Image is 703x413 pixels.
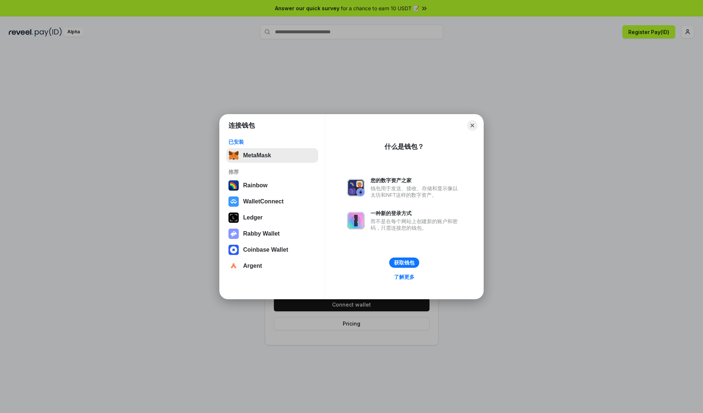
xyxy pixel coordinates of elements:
[226,148,318,163] button: MetaMask
[226,178,318,193] button: Rainbow
[371,218,461,231] div: 而不是在每个网站上创建新的账户和密码，只需连接您的钱包。
[226,194,318,209] button: WalletConnect
[467,120,477,131] button: Close
[228,245,239,255] img: svg+xml,%3Csvg%20width%3D%2228%22%20height%3D%2228%22%20viewBox%3D%220%200%2028%2028%22%20fill%3D...
[228,150,239,161] img: svg+xml,%3Csvg%20fill%3D%22none%22%20height%3D%2233%22%20viewBox%3D%220%200%2035%2033%22%20width%...
[243,198,284,205] div: WalletConnect
[394,274,414,280] div: 了解更多
[243,263,262,269] div: Argent
[228,229,239,239] img: svg+xml,%3Csvg%20xmlns%3D%22http%3A%2F%2Fwww.w3.org%2F2000%2Fsvg%22%20fill%3D%22none%22%20viewBox...
[226,259,318,273] button: Argent
[228,196,239,207] img: svg+xml,%3Csvg%20width%3D%2228%22%20height%3D%2228%22%20viewBox%3D%220%200%2028%2028%22%20fill%3D...
[228,121,255,130] h1: 连接钱包
[371,210,461,217] div: 一种新的登录方式
[226,243,318,257] button: Coinbase Wallet
[228,213,239,223] img: svg+xml,%3Csvg%20xmlns%3D%22http%3A%2F%2Fwww.w3.org%2F2000%2Fsvg%22%20width%3D%2228%22%20height%3...
[243,152,271,159] div: MetaMask
[226,226,318,241] button: Rabby Wallet
[384,142,424,151] div: 什么是钱包？
[243,247,288,253] div: Coinbase Wallet
[347,179,365,196] img: svg+xml,%3Csvg%20xmlns%3D%22http%3A%2F%2Fwww.w3.org%2F2000%2Fsvg%22%20fill%3D%22none%22%20viewBox...
[394,259,414,266] div: 获取钱包
[228,261,239,271] img: svg+xml,%3Csvg%20width%3D%2228%22%20height%3D%2228%22%20viewBox%3D%220%200%2028%2028%22%20fill%3D...
[228,169,316,175] div: 推荐
[226,210,318,225] button: Ledger
[390,272,419,282] a: 了解更多
[243,214,263,221] div: Ledger
[243,230,280,237] div: Rabby Wallet
[389,258,419,268] button: 获取钱包
[347,212,365,229] img: svg+xml,%3Csvg%20xmlns%3D%22http%3A%2F%2Fwww.w3.org%2F2000%2Fsvg%22%20fill%3D%22none%22%20viewBox...
[228,139,316,145] div: 已安装
[371,185,461,198] div: 钱包用于发送、接收、存储和显示像以太坊和NFT这样的数字资产。
[228,180,239,191] img: svg+xml,%3Csvg%20width%3D%22120%22%20height%3D%22120%22%20viewBox%3D%220%200%20120%20120%22%20fil...
[371,177,461,184] div: 您的数字资产之家
[243,182,268,189] div: Rainbow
